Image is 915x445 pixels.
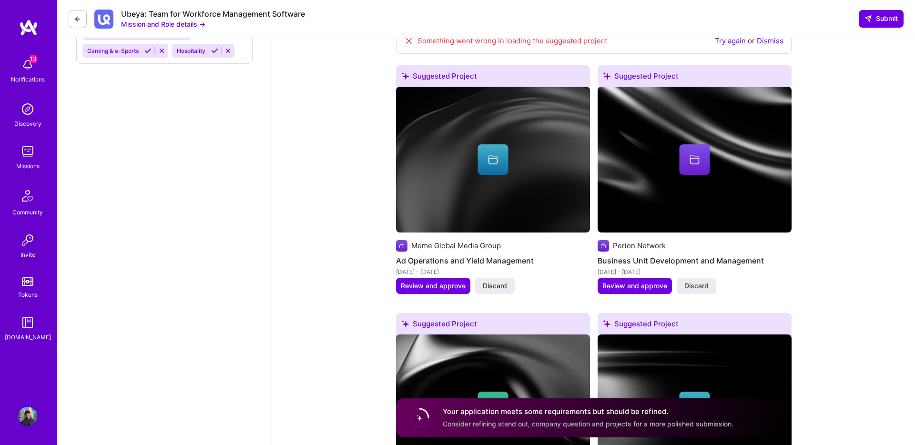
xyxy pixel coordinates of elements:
div: Discovery [14,119,41,129]
div: [DATE] - [DATE] [396,267,590,277]
img: User Avatar [18,407,37,426]
img: bell [18,55,37,74]
h4: Your application meets some requirements but should be refined. [443,407,733,417]
i: icon SuggestedTeams [402,72,409,80]
div: Perion Network [613,241,666,251]
span: Discard [483,281,507,291]
a: Try again [715,36,746,45]
div: Community [12,207,43,217]
i: icon SuggestedTeams [603,72,610,80]
i: icon SendLight [864,15,872,22]
img: guide book [18,313,37,332]
span: Review and approve [401,281,466,291]
div: Something went wrong in loading the suggested project [404,36,607,46]
button: Review and approve [396,278,470,294]
div: Notifications [11,74,45,84]
button: Submit [859,10,904,27]
div: Suggested Project [396,65,590,91]
div: Ubeya: Team for Workforce Management Software [121,9,305,19]
span: Gaming & e-Sports [87,47,139,54]
i: icon SuggestedTeams [402,320,409,327]
span: Discard [684,281,709,291]
img: Community [16,184,39,207]
div: Invite [20,250,35,260]
a: Dismiss [757,36,783,45]
img: cover [598,87,792,232]
button: Mission and Role details → [121,19,205,29]
img: Company Logo [94,10,113,29]
div: Suggested Project [598,313,792,338]
div: Missions [16,161,40,171]
button: Review and approve [598,278,672,294]
div: [DOMAIN_NAME] [5,332,51,342]
i: Accept [144,47,152,54]
div: [DATE] - [DATE] [598,267,792,277]
h4: Ad Operations and Yield Management [396,254,590,267]
i: icon SlimRedX [404,36,414,46]
div: Suggested Project [396,313,590,338]
i: icon LeftArrowDark [74,15,81,23]
img: logo [19,19,38,36]
span: 13 [30,55,37,63]
div: or [715,36,783,46]
img: tokens [22,277,33,286]
span: Submit [864,14,898,23]
img: Company logo [396,240,407,252]
div: Tokens [18,290,38,300]
i: Accept [211,47,218,54]
img: Invite [18,231,37,250]
a: User Avatar [16,407,40,426]
i: Reject [158,47,165,54]
span: Consider refining stand out, company question and projects for a more polished submission. [443,420,733,428]
img: Company logo [598,240,609,252]
button: Discard [677,278,716,294]
h4: Business Unit Development and Management [598,254,792,267]
img: teamwork [18,142,37,161]
img: cover [396,87,590,232]
div: Meme Global Media Group [411,241,501,251]
img: discovery [18,100,37,119]
span: Hospitality [177,47,205,54]
div: Suggested Project [598,65,792,91]
button: Discard [475,278,515,294]
i: icon SuggestedTeams [603,320,610,327]
span: Review and approve [602,281,667,291]
i: Reject [224,47,232,54]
